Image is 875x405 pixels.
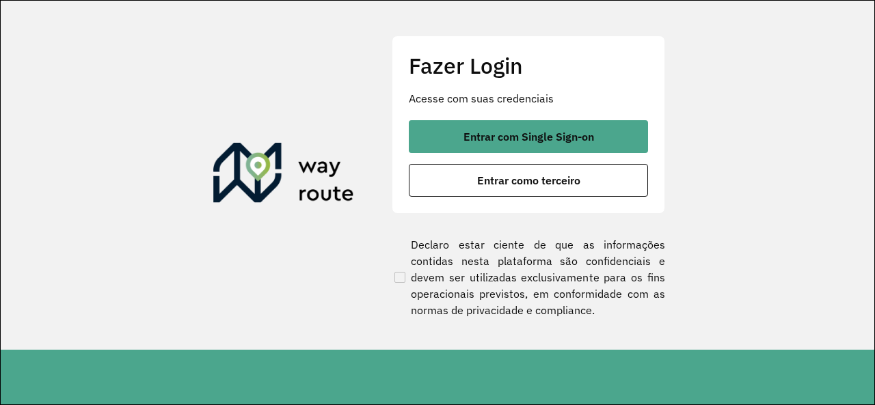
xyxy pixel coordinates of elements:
[409,53,648,79] h2: Fazer Login
[409,90,648,107] p: Acesse com suas credenciais
[409,164,648,197] button: button
[409,120,648,153] button: button
[213,143,354,208] img: Roteirizador AmbevTech
[463,131,594,142] span: Entrar com Single Sign-on
[392,236,665,318] label: Declaro estar ciente de que as informações contidas nesta plataforma são confidenciais e devem se...
[477,175,580,186] span: Entrar como terceiro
